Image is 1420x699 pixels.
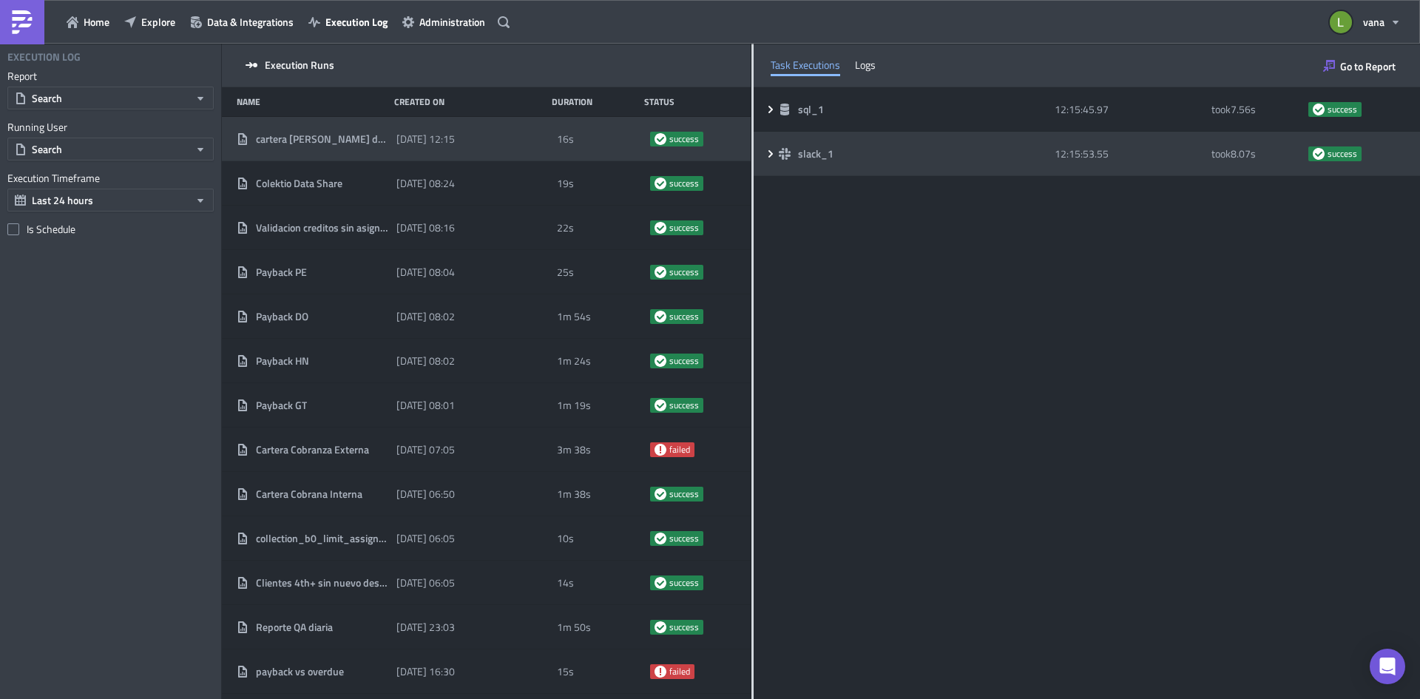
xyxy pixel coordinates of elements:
[655,621,666,633] span: success
[256,354,309,368] span: Payback HN
[117,10,183,33] button: Explore
[669,666,690,678] span: failed
[1340,58,1396,74] span: Go to Report
[7,172,214,185] label: Execution Timeframe
[644,96,728,107] div: Status
[655,577,666,589] span: success
[256,621,333,634] span: Reporte QA diaria
[669,266,699,278] span: success
[1313,104,1325,115] span: success
[669,311,699,323] span: success
[557,399,591,412] span: 1m 19s
[207,14,294,30] span: Data & Integrations
[1316,54,1403,78] button: Go to Report
[183,10,301,33] button: Data & Integrations
[1211,141,1301,167] div: took 8.07 s
[396,621,455,634] span: [DATE] 23:03
[669,577,699,589] span: success
[32,90,62,106] span: Search
[669,355,699,367] span: success
[798,103,826,116] span: sql_1
[7,70,214,83] label: Report
[655,399,666,411] span: success
[256,487,362,501] span: Cartera Cobrana Interna
[84,14,109,30] span: Home
[669,533,699,544] span: success
[301,10,395,33] button: Execution Log
[557,487,591,501] span: 1m 38s
[396,443,455,456] span: [DATE] 07:05
[655,488,666,500] span: success
[141,14,175,30] span: Explore
[557,443,591,456] span: 3m 38s
[256,532,389,545] span: collection_b0_limit_assignment
[855,54,876,76] div: Logs
[7,87,214,109] button: Search
[396,665,455,678] span: [DATE] 16:30
[256,221,389,234] span: Validacion creditos sin asignar - SAC
[7,121,214,134] label: Running User
[557,621,591,634] span: 1m 50s
[669,621,699,633] span: success
[396,177,455,190] span: [DATE] 08:24
[1328,104,1357,115] span: success
[557,132,574,146] span: 16s
[1321,6,1409,38] button: vana
[669,488,699,500] span: success
[1055,141,1204,167] div: 12:15:53.55
[256,266,307,279] span: Payback PE
[10,10,34,34] img: PushMetrics
[7,223,214,236] label: Is Schedule
[256,665,344,678] span: payback vs overdue
[396,354,455,368] span: [DATE] 08:02
[396,576,455,590] span: [DATE] 06:05
[798,147,836,161] span: slack_1
[655,666,666,678] span: failed
[557,266,574,279] span: 25s
[1370,649,1405,684] div: Open Intercom Messenger
[1363,14,1384,30] span: vana
[396,266,455,279] span: [DATE] 08:04
[7,189,214,212] button: Last 24 hours
[395,10,493,33] button: Administration
[256,399,307,412] span: Payback GT
[32,141,62,157] span: Search
[7,138,214,161] button: Search
[256,310,308,323] span: Payback DO
[7,50,81,64] h4: Execution Log
[256,576,389,590] span: Clientes 4th+ sin nuevo desembolso en 4 días
[655,222,666,234] span: success
[396,310,455,323] span: [DATE] 08:02
[669,133,699,145] span: success
[669,222,699,234] span: success
[655,355,666,367] span: success
[325,14,388,30] span: Execution Log
[552,96,636,107] div: Duration
[655,178,666,189] span: success
[396,487,455,501] span: [DATE] 06:50
[32,192,93,208] span: Last 24 hours
[655,266,666,278] span: success
[1328,10,1353,35] img: Avatar
[256,443,369,456] span: Cartera Cobranza Externa
[1313,148,1325,160] span: success
[557,221,574,234] span: 22s
[669,399,699,411] span: success
[396,532,455,545] span: [DATE] 06:05
[396,221,455,234] span: [DATE] 08:16
[557,177,574,190] span: 19s
[655,133,666,145] span: success
[557,354,591,368] span: 1m 24s
[669,444,690,456] span: failed
[419,14,485,30] span: Administration
[394,96,544,107] div: Created On
[1328,148,1357,160] span: success
[237,96,387,107] div: Name
[557,310,591,323] span: 1m 54s
[396,132,455,146] span: [DATE] 12:15
[265,58,334,72] span: Execution Runs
